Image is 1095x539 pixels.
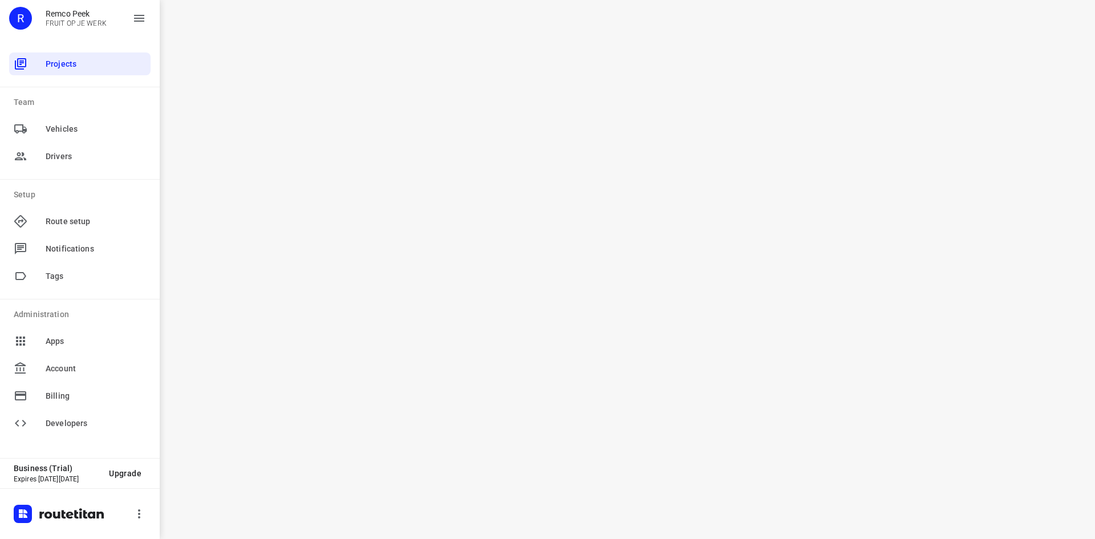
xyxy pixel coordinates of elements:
span: Developers [46,418,146,429]
span: Account [46,363,146,375]
p: Remco Peek [46,9,107,18]
span: Vehicles [46,123,146,135]
span: Tags [46,270,146,282]
p: Team [14,96,151,108]
div: Billing [9,384,151,407]
div: Drivers [9,145,151,168]
div: R [9,7,32,30]
span: Upgrade [109,469,141,478]
p: FRUIT OP JE WERK [46,19,107,27]
div: Vehicles [9,117,151,140]
p: Administration [14,309,151,321]
span: Billing [46,390,146,402]
p: Expires [DATE][DATE] [14,475,100,483]
div: Tags [9,265,151,287]
span: Route setup [46,216,146,228]
div: Projects [9,52,151,75]
div: Apps [9,330,151,352]
span: Notifications [46,243,146,255]
span: Apps [46,335,146,347]
p: Business (Trial) [14,464,100,473]
div: Account [9,357,151,380]
span: Drivers [46,151,146,163]
div: Notifications [9,237,151,260]
button: Upgrade [100,463,151,484]
div: Developers [9,412,151,435]
span: Projects [46,58,146,70]
div: Route setup [9,210,151,233]
p: Setup [14,189,151,201]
